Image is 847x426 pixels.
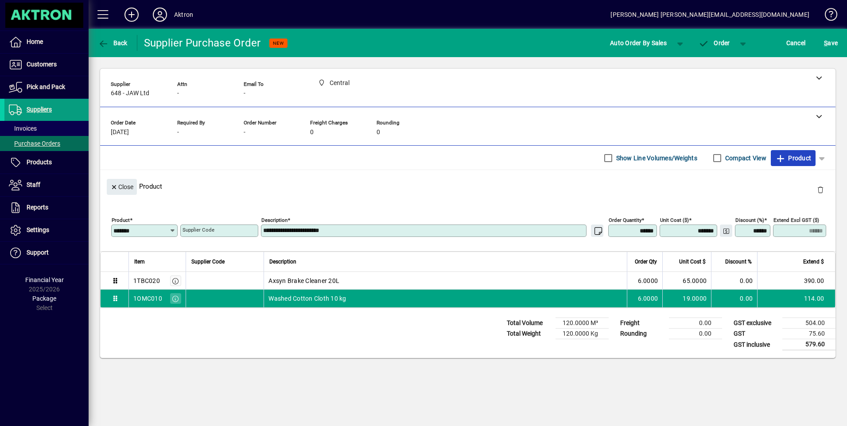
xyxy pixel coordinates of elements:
[669,318,722,329] td: 0.00
[27,226,49,233] span: Settings
[4,242,89,264] a: Support
[4,174,89,196] a: Staff
[27,249,49,256] span: Support
[729,318,782,329] td: GST exclusive
[782,318,835,329] td: 504.00
[4,151,89,174] a: Products
[4,31,89,53] a: Home
[110,180,133,194] span: Close
[662,290,711,307] td: 19.0000
[782,339,835,350] td: 579.60
[268,294,346,303] span: Washed Cotton Cloth 10 kg
[25,276,64,283] span: Financial Year
[273,40,284,46] span: NEW
[244,90,245,97] span: -
[627,290,662,307] td: 6.0000
[89,35,137,51] app-page-header-button: Back
[556,318,609,329] td: 120.0000 M³
[107,179,137,195] button: Close
[174,8,193,22] div: Aktron
[610,36,667,50] span: Auto Order By Sales
[822,35,840,51] button: Save
[98,39,128,46] span: Back
[27,38,43,45] span: Home
[105,182,139,190] app-page-header-button: Close
[782,329,835,339] td: 75.60
[27,83,65,90] span: Pick and Pack
[824,39,828,46] span: S
[773,217,819,223] mat-label: Extend excl GST ($)
[556,329,609,339] td: 120.0000 Kg
[27,61,57,68] span: Customers
[96,35,130,51] button: Back
[784,35,808,51] button: Cancel
[502,318,556,329] td: Total Volume
[4,54,89,76] a: Customers
[662,272,711,290] td: 65.0000
[711,272,757,290] td: 0.00
[735,217,764,223] mat-label: Discount (%)
[786,36,806,50] span: Cancel
[610,8,809,22] div: [PERSON_NAME] [PERSON_NAME][EMAIL_ADDRESS][DOMAIN_NAME]
[810,186,831,194] app-page-header-button: Delete
[627,272,662,290] td: 6.0000
[268,276,339,285] span: Axsyn Brake Cleaner 20L
[775,151,811,165] span: Product
[660,217,689,223] mat-label: Unit Cost ($)
[133,294,162,303] div: 1OMC010
[729,329,782,339] td: GST
[111,129,129,136] span: [DATE]
[4,76,89,98] a: Pick and Pack
[133,276,160,285] div: 1TBC020
[134,257,145,267] span: Item
[244,129,245,136] span: -
[757,290,835,307] td: 114.00
[27,204,48,211] span: Reports
[771,150,816,166] button: Product
[723,154,766,163] label: Compact View
[614,154,697,163] label: Show Line Volumes/Weights
[112,217,130,223] mat-label: Product
[27,106,52,113] span: Suppliers
[183,227,214,233] mat-label: Supplier Code
[679,257,706,267] span: Unit Cost $
[818,2,836,31] a: Knowledge Base
[144,36,261,50] div: Supplier Purchase Order
[146,7,174,23] button: Profile
[635,257,657,267] span: Order Qty
[111,90,149,97] span: 648 - JAW Ltd
[377,129,380,136] span: 0
[616,329,669,339] td: Rounding
[4,197,89,219] a: Reports
[729,339,782,350] td: GST inclusive
[310,129,314,136] span: 0
[9,140,60,147] span: Purchase Orders
[810,179,831,200] button: Delete
[609,217,641,223] mat-label: Order Quantity
[824,36,838,50] span: ave
[4,219,89,241] a: Settings
[502,329,556,339] td: Total Weight
[27,181,40,188] span: Staff
[803,257,824,267] span: Extend $
[27,159,52,166] span: Products
[669,329,722,339] td: 0.00
[4,136,89,151] a: Purchase Orders
[177,90,179,97] span: -
[177,129,179,136] span: -
[699,39,730,46] span: Order
[261,217,288,223] mat-label: Description
[100,170,835,202] div: Product
[711,290,757,307] td: 0.00
[191,257,225,267] span: Supplier Code
[4,121,89,136] a: Invoices
[9,125,37,132] span: Invoices
[757,272,835,290] td: 390.00
[616,318,669,329] td: Freight
[117,7,146,23] button: Add
[32,295,56,302] span: Package
[694,35,734,51] button: Order
[720,225,732,237] button: Change Price Levels
[269,257,296,267] span: Description
[606,35,671,51] button: Auto Order By Sales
